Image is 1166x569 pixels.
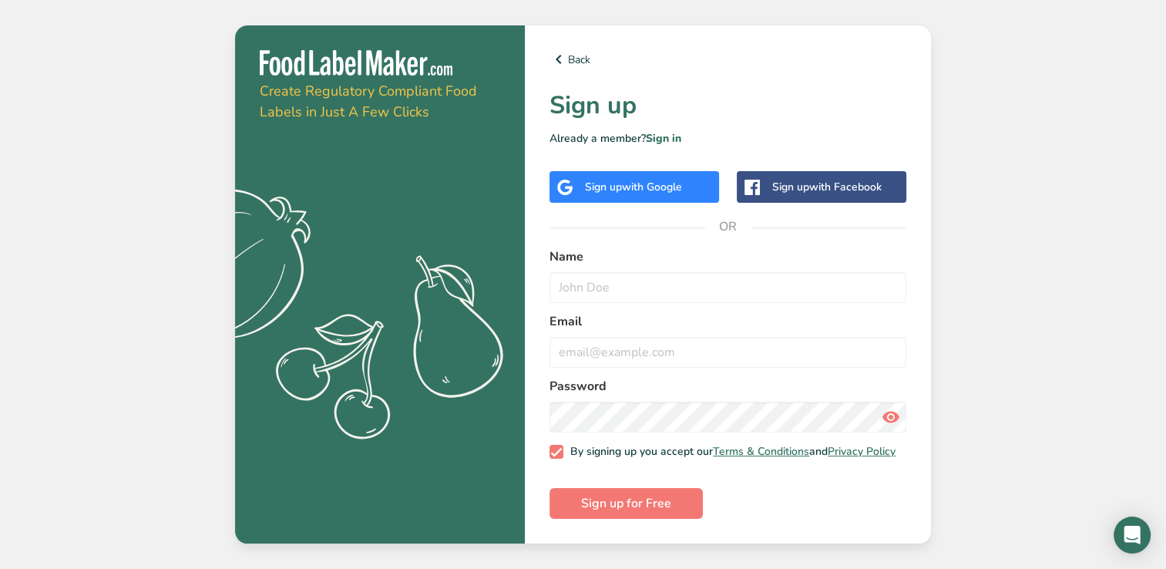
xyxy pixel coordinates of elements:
[713,444,809,459] a: Terms & Conditions
[549,488,703,519] button: Sign up for Free
[828,444,896,459] a: Privacy Policy
[549,337,906,368] input: email@example.com
[549,377,906,396] label: Password
[585,179,682,195] div: Sign up
[563,445,896,459] span: By signing up you accept our and
[1114,517,1151,554] div: Open Intercom Messenger
[646,131,681,146] a: Sign in
[809,180,882,194] span: with Facebook
[581,494,671,513] span: Sign up for Free
[549,247,906,266] label: Name
[705,204,751,250] span: OR
[622,180,682,194] span: with Google
[549,312,906,331] label: Email
[549,272,906,303] input: John Doe
[260,50,452,76] img: Food Label Maker
[549,87,906,124] h1: Sign up
[260,82,477,121] span: Create Regulatory Compliant Food Labels in Just A Few Clicks
[549,130,906,146] p: Already a member?
[549,50,906,69] a: Back
[772,179,882,195] div: Sign up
